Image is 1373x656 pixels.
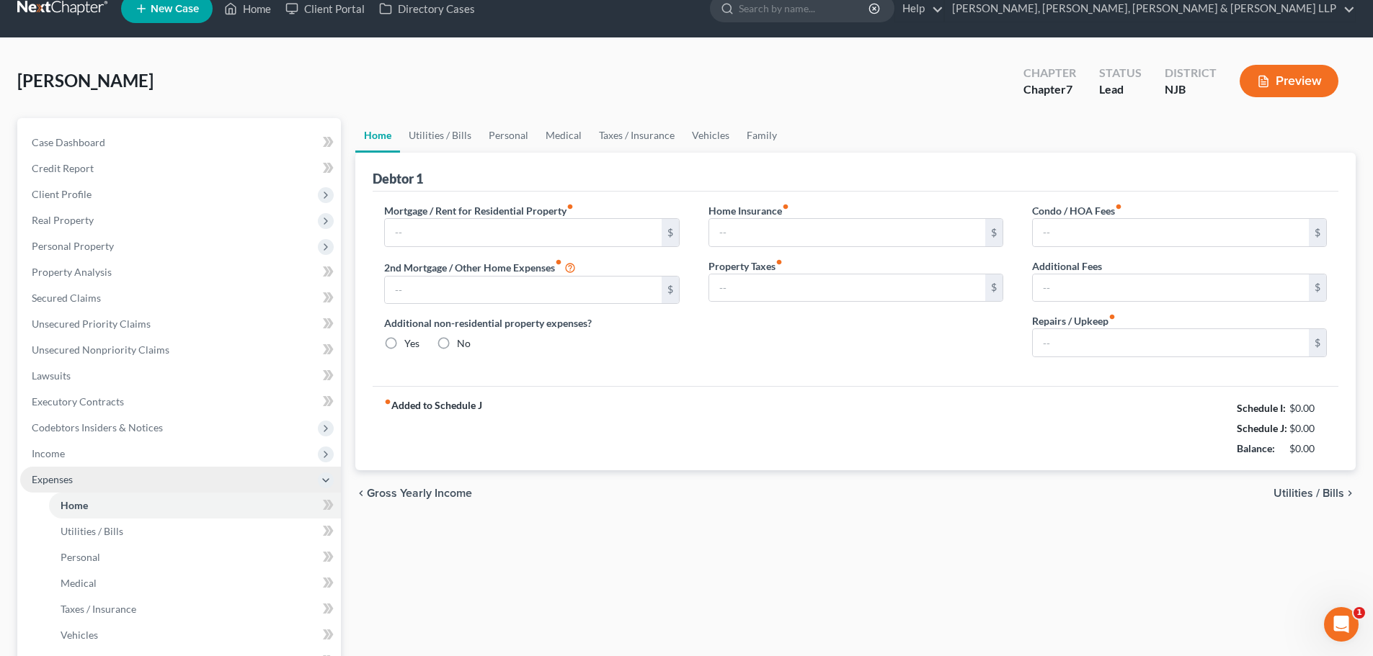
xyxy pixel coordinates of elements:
[61,603,136,615] span: Taxes / Insurance
[1023,65,1076,81] div: Chapter
[1309,274,1326,302] div: $
[400,118,480,153] a: Utilities / Bills
[384,398,482,459] strong: Added to Schedule J
[1033,329,1309,356] input: --
[1240,65,1338,97] button: Preview
[355,118,400,153] a: Home
[355,487,367,499] i: chevron_left
[709,219,985,246] input: --
[566,203,574,210] i: fiber_manual_record
[1033,274,1309,302] input: --
[1032,313,1116,328] label: Repairs / Upkeep
[32,343,169,356] span: Unsecured Nonpriority Claims
[1108,313,1116,320] i: fiber_manual_record
[32,136,105,148] span: Case Dashboard
[49,544,341,570] a: Personal
[683,118,738,153] a: Vehicles
[985,274,1003,302] div: $
[404,336,419,351] label: Yes
[1099,65,1142,81] div: Status
[1274,487,1356,499] button: Utilities / Bills chevron_right
[1274,487,1344,499] span: Utilities / Bills
[1324,607,1359,642] iframe: Intercom live chat
[20,311,341,337] a: Unsecured Priority Claims
[708,259,783,274] label: Property Taxes
[1289,441,1328,456] div: $0.00
[32,240,114,252] span: Personal Property
[373,170,423,187] div: Debtor 1
[32,318,151,330] span: Unsecured Priority Claims
[367,487,472,499] span: Gross Yearly Income
[457,336,471,351] label: No
[1309,329,1326,356] div: $
[32,214,94,226] span: Real Property
[1023,81,1076,98] div: Chapter
[20,363,341,389] a: Lawsuits
[61,499,88,511] span: Home
[1309,219,1326,246] div: $
[32,447,65,459] span: Income
[32,162,94,174] span: Credit Report
[61,629,98,641] span: Vehicles
[590,118,683,153] a: Taxes / Insurance
[1289,401,1328,415] div: $0.00
[985,219,1003,246] div: $
[776,259,783,266] i: fiber_manual_record
[1032,203,1122,218] label: Condo / HOA Fees
[1066,82,1072,96] span: 7
[32,292,101,304] span: Secured Claims
[1165,65,1217,81] div: District
[32,395,124,408] span: Executory Contracts
[555,259,562,266] i: fiber_manual_record
[32,369,71,382] span: Lawsuits
[384,259,576,276] label: 2nd Mortgage / Other Home Expenses
[480,118,537,153] a: Personal
[384,398,391,405] i: fiber_manual_record
[61,577,97,589] span: Medical
[1354,607,1365,619] span: 1
[32,266,112,278] span: Property Analysis
[1289,421,1328,436] div: $0.00
[537,118,590,153] a: Medical
[1032,259,1102,274] label: Additional Fees
[1033,219,1309,246] input: --
[1099,81,1142,98] div: Lead
[17,70,154,91] span: [PERSON_NAME]
[385,219,661,246] input: --
[662,277,679,304] div: $
[61,525,123,537] span: Utilities / Bills
[32,473,73,485] span: Expenses
[1237,402,1286,414] strong: Schedule I:
[20,130,341,156] a: Case Dashboard
[32,421,163,433] span: Codebtors Insiders & Notices
[1115,203,1122,210] i: fiber_manual_record
[151,4,199,14] span: New Case
[384,203,574,218] label: Mortgage / Rent for Residential Property
[20,259,341,285] a: Property Analysis
[61,551,100,563] span: Personal
[355,487,472,499] button: chevron_left Gross Yearly Income
[49,622,341,648] a: Vehicles
[384,315,679,331] label: Additional non-residential property expenses?
[385,277,661,304] input: --
[20,337,341,363] a: Unsecured Nonpriority Claims
[20,285,341,311] a: Secured Claims
[32,188,92,200] span: Client Profile
[1344,487,1356,499] i: chevron_right
[1237,422,1287,434] strong: Schedule J:
[709,274,985,302] input: --
[49,493,341,518] a: Home
[49,570,341,596] a: Medical
[738,118,786,153] a: Family
[1165,81,1217,98] div: NJB
[20,156,341,181] a: Credit Report
[662,219,679,246] div: $
[708,203,789,218] label: Home Insurance
[20,389,341,415] a: Executory Contracts
[1237,442,1275,454] strong: Balance:
[49,596,341,622] a: Taxes / Insurance
[49,518,341,544] a: Utilities / Bills
[782,203,789,210] i: fiber_manual_record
